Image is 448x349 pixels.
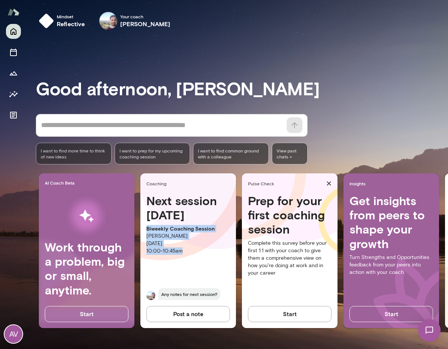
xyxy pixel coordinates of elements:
[39,13,54,28] img: mindset
[349,306,433,322] button: Start
[45,180,131,186] span: AI Coach Beta
[272,143,308,164] span: View past chats ->
[146,247,230,255] p: 10:00 - 10:45am
[36,9,91,33] button: Mindsetreflective
[349,254,433,276] p: Turn Strengths and Opportunities feedback from your peers into action with your coach.
[349,180,436,186] span: Insights
[99,12,117,30] img: Vipin Hegde
[146,232,230,240] p: [PERSON_NAME]
[36,143,112,164] div: I want to find more time to think of new ideas
[57,19,85,28] h6: reflective
[6,87,21,102] button: Insights
[146,194,230,222] h4: Next session [DATE]
[198,148,264,160] span: I want to find common ground with a colleague
[41,148,107,160] span: I want to find more time to think of new ideas
[45,306,128,322] button: Start
[248,194,332,237] h4: Prep for your first coaching session
[36,78,448,99] h3: Good afternoon, [PERSON_NAME]
[7,5,19,19] img: Mento
[193,143,269,164] div: I want to find common ground with a colleague
[120,13,171,19] span: Your coach
[45,240,128,297] h4: Work through a problem, big or small, anytime.
[120,19,171,28] h6: [PERSON_NAME]
[248,180,323,186] span: Pulse Check
[349,194,433,251] h4: Get insights from peers to shape your growth
[57,13,85,19] span: Mindset
[6,24,21,39] button: Home
[146,291,155,300] img: Vipin
[115,143,190,164] div: I want to prep for my upcoming coaching session
[6,66,21,81] button: Growth Plan
[6,45,21,60] button: Sessions
[146,180,233,186] span: Coaching
[4,325,22,343] div: AV
[6,108,21,123] button: Documents
[146,306,230,322] button: Post a note
[146,240,230,247] p: [DATE]
[248,306,332,322] button: Start
[248,240,332,277] p: Complete this survey before your first 1:1 with your coach to give them a comprehensive view on h...
[53,192,120,240] img: AI Workflows
[146,225,230,232] p: Biweekly Coaching Session
[119,148,186,160] span: I want to prep for my upcoming coaching session
[158,288,220,300] span: Any notes for next session?
[94,9,176,33] div: Vipin HegdeYour coach[PERSON_NAME]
